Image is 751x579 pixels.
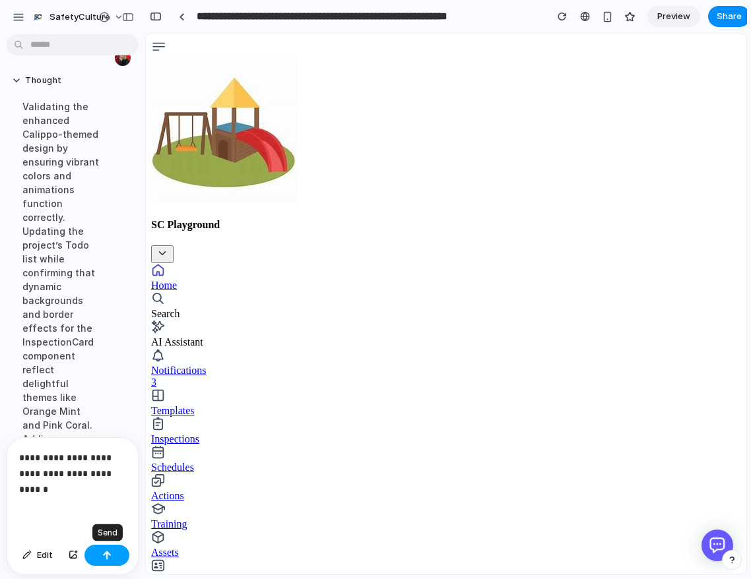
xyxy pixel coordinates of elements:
h4: SC Playground [5,185,595,197]
span: Preview [657,10,690,23]
a: Inspections [5,383,595,411]
div: Assets [5,513,595,525]
a: Training [5,468,595,497]
div: Notifications [5,331,595,343]
button: Edit [16,545,59,566]
a: Schedules [5,411,595,440]
div: Training [5,485,595,497]
div: Home [5,246,595,258]
div: Inspections [5,400,595,411]
div: Templates [5,371,595,383]
div: Send [92,524,123,541]
button: SafetyCulture [26,7,131,28]
span: 3 [5,343,11,354]
a: Actions [5,440,595,468]
a: Contractors [5,525,595,553]
button: Share [708,6,750,27]
div: AI Assistant [5,303,595,315]
div: Schedules [5,428,595,440]
div: Open Intercom Messenger [556,496,587,528]
span: Share [717,10,742,23]
img: organization logo [5,24,151,169]
a: Preview [647,6,700,27]
div: Search [5,274,595,286]
a: Assets [5,497,595,525]
button: open or close the dropdown for organization switching [5,212,28,229]
span: SafetyCulture [49,11,110,24]
a: Home [5,229,595,258]
div: Actions [5,456,595,468]
a: Notifications3 notifications [5,315,595,355]
span: Edit [37,549,53,562]
a: Templates [5,355,595,383]
div: 3 notifications [5,343,595,355]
